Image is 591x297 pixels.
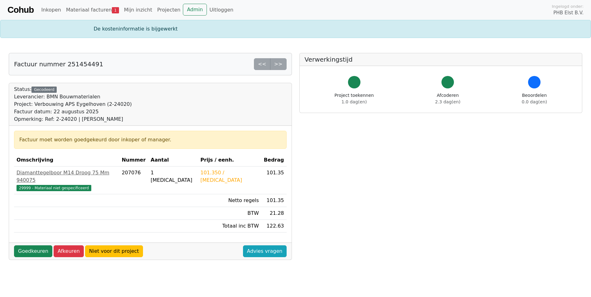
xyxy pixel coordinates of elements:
span: PHB Elst B.V. [553,9,584,16]
th: Omschrijving [14,154,119,167]
th: Bedrag [261,154,287,167]
span: 29999 - Materiaal niet gespecificeerd [17,185,91,191]
div: Opmerking: Ref: 2-24020 | [PERSON_NAME] [14,115,132,123]
div: Gecodeerd [31,87,57,93]
a: Afkeuren [54,245,84,257]
a: Cohub [7,2,34,17]
h5: Factuur nummer 251454491 [14,60,103,68]
div: 1 [MEDICAL_DATA] [151,169,196,184]
a: Goedkeuren [14,245,52,257]
div: Factuur datum: 22 augustus 2025 [14,108,132,115]
a: Projecten [155,4,183,16]
td: 122.63 [261,220,287,233]
div: Diamanttegelboor M14 Droog 75 Mm 940075 [17,169,117,184]
span: 2.3 dag(en) [435,99,460,104]
a: Materiaal facturen1 [64,4,122,16]
a: Uitloggen [207,4,236,16]
a: Inkopen [39,4,63,16]
div: Beoordelen [522,92,547,105]
td: 101.35 [261,167,287,194]
td: 207076 [119,167,148,194]
span: 1.0 dag(en) [341,99,367,104]
div: Project toekennen [335,92,374,105]
div: Leverancier: BMN Bouwmaterialen [14,93,132,101]
div: Afcoderen [435,92,460,105]
div: Status: [14,86,132,123]
a: Niet voor dit project [85,245,143,257]
div: Project: Verbouwing APS Eygelhoven (2-24020) [14,101,132,108]
span: 0.0 dag(en) [522,99,547,104]
div: De kosteninformatie is bijgewerkt [90,25,501,33]
a: Admin [183,4,207,16]
td: Netto regels [198,194,261,207]
th: Aantal [148,154,198,167]
div: Factuur moet worden goedgekeurd door inkoper of manager. [19,136,281,144]
a: Diamanttegelboor M14 Droog 75 Mm 94007529999 - Materiaal niet gespecificeerd [17,169,117,191]
a: Mijn inzicht [122,4,155,16]
td: 21.28 [261,207,287,220]
a: Advies vragen [243,245,287,257]
h5: Verwerkingstijd [305,56,577,63]
th: Nummer [119,154,148,167]
div: 101.350 / [MEDICAL_DATA] [200,169,259,184]
td: Totaal inc BTW [198,220,261,233]
span: 1 [112,7,119,13]
span: Ingelogd onder: [552,3,584,9]
td: BTW [198,207,261,220]
td: 101.35 [261,194,287,207]
th: Prijs / eenh. [198,154,261,167]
